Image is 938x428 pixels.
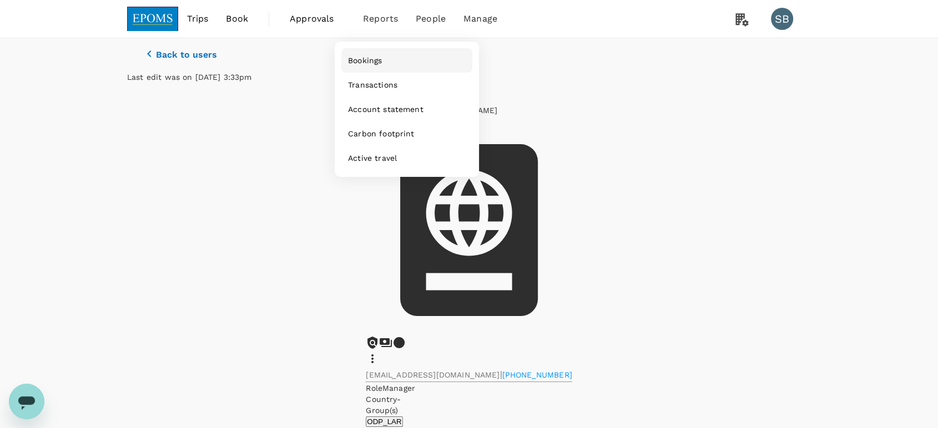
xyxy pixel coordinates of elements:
span: Account statement [348,104,423,115]
img: EPOMS SDN BHD [127,7,178,31]
span: Role [366,384,382,393]
a: Transactions [341,73,472,97]
span: [EMAIL_ADDRESS][DOMAIN_NAME] [366,370,500,379]
span: ODP_LAR [367,417,401,426]
button: ODP_LAR [366,416,402,427]
span: Book [226,12,248,26]
span: Trips [187,12,209,26]
span: Bookings [348,55,382,66]
span: Active travel [348,152,397,164]
span: Manager [382,384,415,393]
span: Group(s) [366,406,398,415]
a: Active travel [341,146,472,170]
a: Bookings [341,48,472,73]
span: | [500,369,502,380]
span: Reports [363,12,398,26]
span: Transactions [348,79,397,90]
span: Manage [463,12,497,26]
div: SB [771,8,793,30]
p: Last edit was on [DATE] 3:33pm [127,72,811,83]
a: Account statement [341,97,472,121]
span: - [397,395,401,404]
iframe: Button to launch messaging window [9,384,44,419]
a: Carbon footprint [341,121,472,146]
span: Country [366,395,397,404]
span: Approvals [290,12,345,26]
span: Carbon footprint [348,128,414,139]
button: Back to users [127,38,233,72]
span: People [416,12,446,26]
span: [PHONE_NUMBER] [502,370,572,379]
p: Back to users [156,50,217,60]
